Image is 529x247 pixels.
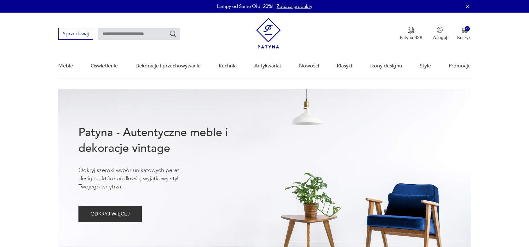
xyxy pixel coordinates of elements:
[433,27,447,41] button: Zaloguj
[219,54,237,78] a: Kuchnia
[437,27,443,33] img: Ikonka użytkownika
[370,54,402,78] a: Ikony designu
[78,206,142,222] button: ODKRYJ WIĘCEJ
[78,212,142,217] a: ODKRYJ WIĘCEJ
[78,125,249,156] h1: Patyna - Autentyczne meble i dekoracje vintage
[461,27,467,33] img: Ikona koszyka
[58,32,93,37] a: Sprzedawaj
[408,27,414,34] img: Ikona medalu
[449,54,471,78] a: Promocje
[58,28,93,40] button: Sprzedawaj
[457,35,471,41] p: Koszyk
[256,18,281,49] img: Patyna - sklep z meblami i dekoracjami vintage
[254,54,281,78] a: Antykwariat
[277,3,312,9] a: Zobacz produkty
[217,3,273,9] p: Lampy od Same Old -20%!
[420,54,431,78] a: Style
[135,54,201,78] a: Dekoracje i przechowywanie
[400,35,423,41] p: Patyna B2B
[400,27,423,41] a: Ikona medaluPatyna B2B
[299,54,319,78] a: Nowości
[400,27,423,41] button: Patyna B2B
[433,35,447,41] p: Zaloguj
[337,54,352,78] a: Klasyki
[91,54,118,78] a: Oświetlenie
[58,54,73,78] a: Meble
[457,27,471,41] button: 0Koszyk
[169,30,177,37] button: Szukaj
[465,26,470,32] div: 0
[78,166,198,191] p: Odkryj szeroki wybór unikatowych pereł designu, które podkreślą wyjątkowy styl Twojego wnętrza.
